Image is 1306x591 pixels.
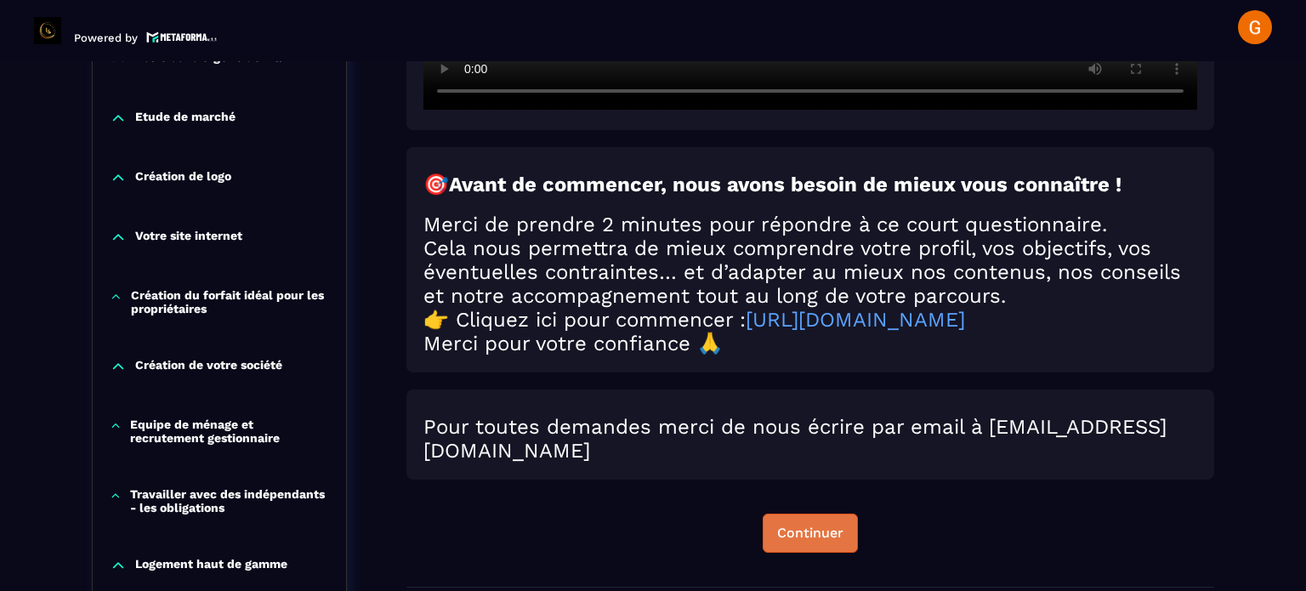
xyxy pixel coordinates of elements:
[74,31,138,44] p: Powered by
[135,557,287,574] p: Logement haut de gamme
[135,169,231,186] p: Création de logo
[423,415,1197,463] h2: Pour toutes demandes merci de nous écrire par email à [EMAIL_ADDRESS][DOMAIN_NAME]
[449,173,1121,196] strong: Avant de commencer, nous avons besoin de mieux vous connaître !
[130,487,329,514] p: Travailler avec des indépendants - les obligations
[423,308,1197,332] h2: 👉 Cliquez ici pour commencer :
[763,514,858,553] button: Continuer
[423,173,1197,196] h2: 🎯
[423,332,1197,355] h2: Merci pour votre confiance 🙏
[130,418,329,445] p: Equipe de ménage et recrutement gestionnaire
[423,236,1197,308] h2: Cela nous permettra de mieux comprendre votre profil, vos objectifs, vos éventuelles contraintes…...
[146,30,218,44] img: logo
[34,17,61,44] img: logo-branding
[135,358,282,375] p: Création de votre société
[135,110,236,127] p: Etude de marché
[777,525,843,542] div: Continuer
[135,229,242,246] p: Votre site internet
[746,308,965,332] a: [URL][DOMAIN_NAME]
[423,213,1197,236] h2: Merci de prendre 2 minutes pour répondre à ce court questionnaire.
[131,288,329,315] p: Création du forfait idéal pour les propriétaires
